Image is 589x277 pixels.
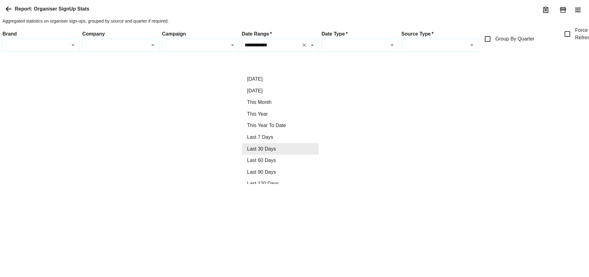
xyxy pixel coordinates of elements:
li: Last 120 Days [242,178,319,190]
label: Date Range [242,30,319,37]
button: Open [388,41,396,49]
li: Last 7 Days [242,131,319,143]
div: The date range for sign-up data [242,27,319,52]
button: Add Store Visit [556,2,570,17]
li: This Year [242,108,319,120]
li: Last 90 Days [242,166,319,178]
button: Open [69,41,77,49]
li: This Month [242,96,319,108]
div: Filter results by company [82,27,160,52]
button: Open [228,41,237,49]
li: [DATE] [242,73,319,85]
span: Group By Quarter [495,35,534,43]
label: Group results by quarter instead of a single total [481,27,558,52]
li: This Year To Date [242,120,319,131]
button: Close [308,41,317,49]
button: Open [467,41,476,49]
div: Choose whether to filter by data entry date or date signed [322,27,399,52]
button: Open [148,41,157,49]
li: [DATE] [242,85,319,97]
button: menu [538,2,553,17]
div: Filter results by campaign [162,27,239,52]
li: Last 60 Days [242,155,319,166]
div: Filter results based on the organiser source type [401,27,479,52]
button: menu [570,2,585,17]
div: Filter results by brand [2,27,80,52]
button: Clear [300,41,309,49]
li: Last 30 Days [242,143,319,155]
